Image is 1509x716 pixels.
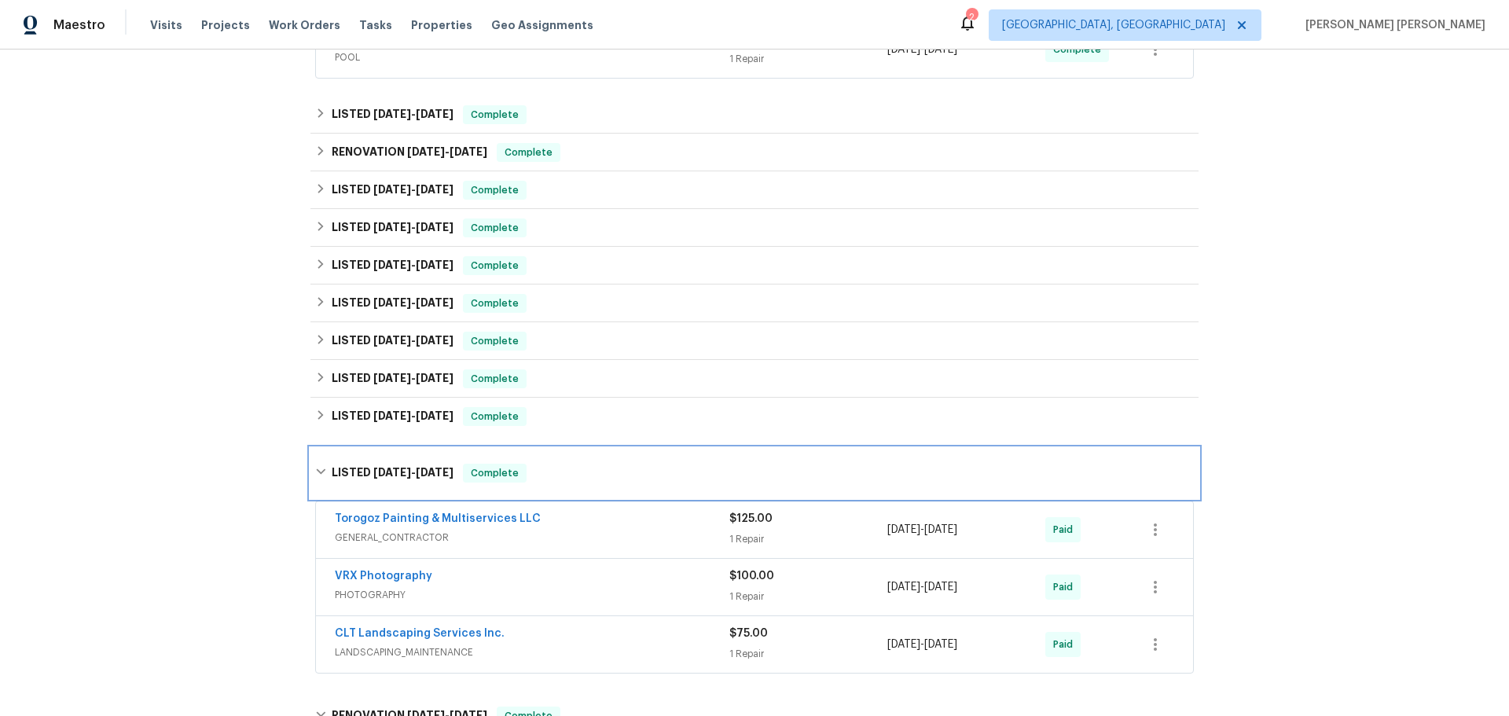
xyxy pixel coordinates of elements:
[1053,522,1079,538] span: Paid
[464,107,525,123] span: Complete
[416,467,453,478] span: [DATE]
[332,256,453,275] h6: LISTED
[729,571,774,582] span: $100.00
[729,531,887,547] div: 1 Repair
[416,259,453,270] span: [DATE]
[924,582,957,593] span: [DATE]
[373,108,453,119] span: -
[1053,579,1079,595] span: Paid
[335,644,729,660] span: LANDSCAPING_MAINTENANCE
[887,637,957,652] span: -
[373,184,453,195] span: -
[373,410,411,421] span: [DATE]
[729,646,887,662] div: 1 Repair
[373,297,411,308] span: [DATE]
[335,571,432,582] a: VRX Photography
[335,50,729,65] span: POOL
[373,259,453,270] span: -
[332,105,453,124] h6: LISTED
[310,285,1199,322] div: LISTED [DATE]-[DATE]Complete
[335,530,729,545] span: GENERAL_CONTRACTOR
[1299,17,1485,33] span: [PERSON_NAME] [PERSON_NAME]
[729,589,887,604] div: 1 Repair
[335,628,505,639] a: CLT Landscaping Services Inc.
[924,44,957,55] span: [DATE]
[887,522,957,538] span: -
[1053,637,1079,652] span: Paid
[887,42,957,57] span: -
[887,524,920,535] span: [DATE]
[887,44,920,55] span: [DATE]
[332,464,453,483] h6: LISTED
[332,294,453,313] h6: LISTED
[310,209,1199,247] div: LISTED [DATE]-[DATE]Complete
[310,134,1199,171] div: RENOVATION [DATE]-[DATE]Complete
[332,143,487,162] h6: RENOVATION
[373,335,453,346] span: -
[464,409,525,424] span: Complete
[491,17,593,33] span: Geo Assignments
[332,181,453,200] h6: LISTED
[1053,42,1107,57] span: Complete
[310,448,1199,498] div: LISTED [DATE]-[DATE]Complete
[53,17,105,33] span: Maestro
[310,171,1199,209] div: LISTED [DATE]-[DATE]Complete
[887,579,957,595] span: -
[411,17,472,33] span: Properties
[201,17,250,33] span: Projects
[373,467,411,478] span: [DATE]
[464,258,525,274] span: Complete
[464,220,525,236] span: Complete
[373,410,453,421] span: -
[966,9,977,25] div: 2
[416,410,453,421] span: [DATE]
[464,296,525,311] span: Complete
[373,222,453,233] span: -
[373,108,411,119] span: [DATE]
[416,184,453,195] span: [DATE]
[373,467,453,478] span: -
[416,108,453,119] span: [DATE]
[310,247,1199,285] div: LISTED [DATE]-[DATE]Complete
[373,259,411,270] span: [DATE]
[407,146,487,157] span: -
[416,373,453,384] span: [DATE]
[310,360,1199,398] div: LISTED [DATE]-[DATE]Complete
[332,332,453,351] h6: LISTED
[359,20,392,31] span: Tasks
[332,218,453,237] h6: LISTED
[464,333,525,349] span: Complete
[450,146,487,157] span: [DATE]
[373,373,453,384] span: -
[373,184,411,195] span: [DATE]
[416,335,453,346] span: [DATE]
[924,524,957,535] span: [DATE]
[335,513,541,524] a: Torogoz Painting & Multiservices LLC
[464,182,525,198] span: Complete
[416,222,453,233] span: [DATE]
[1002,17,1225,33] span: [GEOGRAPHIC_DATA], [GEOGRAPHIC_DATA]
[729,628,768,639] span: $75.00
[332,407,453,426] h6: LISTED
[464,465,525,481] span: Complete
[332,369,453,388] h6: LISTED
[373,297,453,308] span: -
[269,17,340,33] span: Work Orders
[887,582,920,593] span: [DATE]
[335,587,729,603] span: PHOTOGRAPHY
[150,17,182,33] span: Visits
[310,398,1199,435] div: LISTED [DATE]-[DATE]Complete
[373,373,411,384] span: [DATE]
[924,639,957,650] span: [DATE]
[729,51,887,67] div: 1 Repair
[373,335,411,346] span: [DATE]
[887,639,920,650] span: [DATE]
[373,222,411,233] span: [DATE]
[464,371,525,387] span: Complete
[416,297,453,308] span: [DATE]
[498,145,559,160] span: Complete
[310,322,1199,360] div: LISTED [DATE]-[DATE]Complete
[310,96,1199,134] div: LISTED [DATE]-[DATE]Complete
[407,146,445,157] span: [DATE]
[729,513,773,524] span: $125.00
